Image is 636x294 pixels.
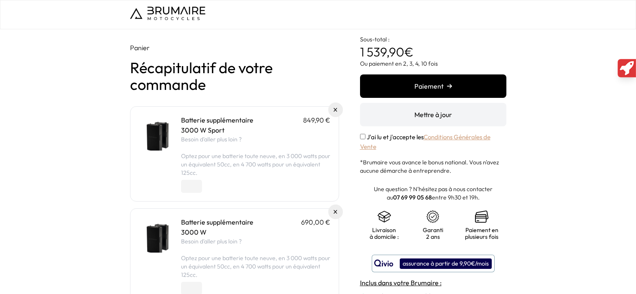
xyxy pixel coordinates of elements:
p: 3000 W Sport [181,125,330,135]
a: Batterie supplémentaire [181,218,253,226]
a: Batterie supplémentaire [181,116,253,124]
span: Optez pour une batterie toute neuve, en 3 000 watts pour un équivalent 50cc, en 4 700 watts pour ... [181,152,330,176]
button: Paiement [360,74,506,98]
span: Sous-total : [360,36,390,43]
label: J'ai lu et j'accepte les [360,133,490,151]
img: credit-cards.png [475,210,488,223]
a: Conditions Générales de Vente [360,133,490,151]
p: Ou paiement en 2, 3, 4, 10 fois [360,59,506,68]
p: Paiement en plusieurs fois [465,227,498,240]
img: right-arrow.png [447,84,452,89]
button: Mettre à jour [360,103,506,126]
p: 849,90 € [303,115,330,125]
span: Besoin d'aller plus loin ? [181,135,242,143]
h1: Récapitulatif de votre commande [130,59,339,93]
img: shipping.png [378,210,391,223]
span: Optez pour une batterie toute neuve, en 3 000 watts pour un équivalent 50cc, en 4 700 watts pour ... [181,254,330,279]
img: Batterie supplémentaire - 3000 W Sport [139,115,174,151]
p: Une question ? N'hésitez pas à nous contacter au entre 9h30 et 19h. [360,185,506,202]
img: certificat-de-garantie.png [426,210,439,223]
img: Supprimer du panier [334,108,337,112]
button: assurance à partir de 9,90€/mois [372,255,495,272]
img: Supprimer du panier [334,210,337,214]
p: Livraison à domicile : [368,227,401,240]
p: Panier [130,43,339,53]
a: 07 69 99 05 68 [393,194,432,201]
p: 690,00 € [301,217,330,227]
img: Batterie supplémentaire - 3000 W [139,217,174,253]
h4: Inclus dans votre Brumaire : [360,278,506,288]
p: 3000 W [181,227,330,237]
span: 1 539,90 [360,44,404,60]
img: logo qivio [374,258,393,268]
div: assurance à partir de 9,90€/mois [400,258,492,269]
p: € [360,29,506,59]
p: *Brumaire vous avance le bonus national. Vous n'avez aucune démarche à entreprendre. [360,158,506,175]
img: Logo de Brumaire [130,7,205,20]
p: Garanti 2 ans [417,227,449,240]
span: Besoin d'aller plus loin ? [181,238,242,245]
